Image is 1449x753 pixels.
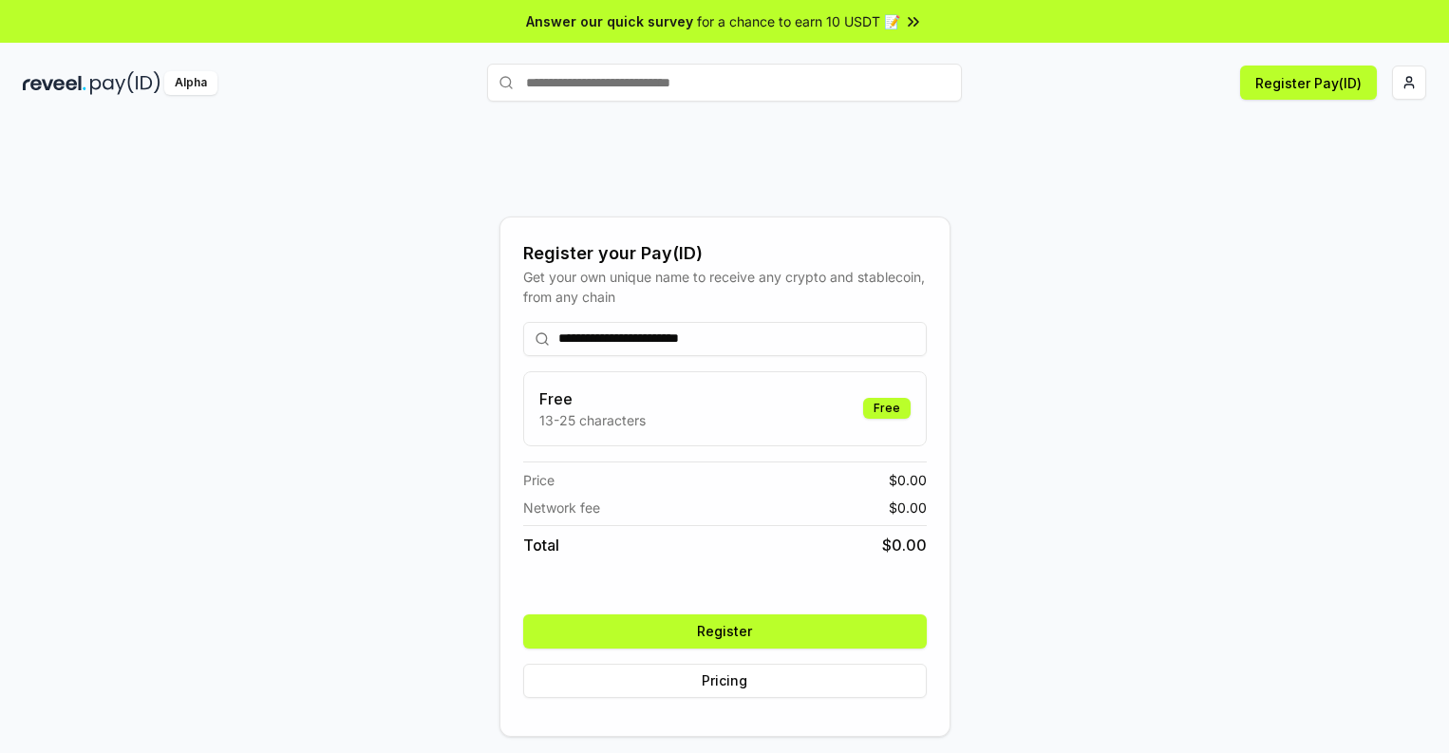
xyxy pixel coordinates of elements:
[863,398,911,419] div: Free
[523,534,559,556] span: Total
[526,11,693,31] span: Answer our quick survey
[539,387,646,410] h3: Free
[889,470,927,490] span: $ 0.00
[523,498,600,518] span: Network fee
[523,664,927,698] button: Pricing
[523,470,555,490] span: Price
[23,71,86,95] img: reveel_dark
[523,240,927,267] div: Register your Pay(ID)
[882,534,927,556] span: $ 0.00
[539,410,646,430] p: 13-25 characters
[523,614,927,649] button: Register
[697,11,900,31] span: for a chance to earn 10 USDT 📝
[523,267,927,307] div: Get your own unique name to receive any crypto and stablecoin, from any chain
[164,71,217,95] div: Alpha
[1240,66,1377,100] button: Register Pay(ID)
[90,71,160,95] img: pay_id
[889,498,927,518] span: $ 0.00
